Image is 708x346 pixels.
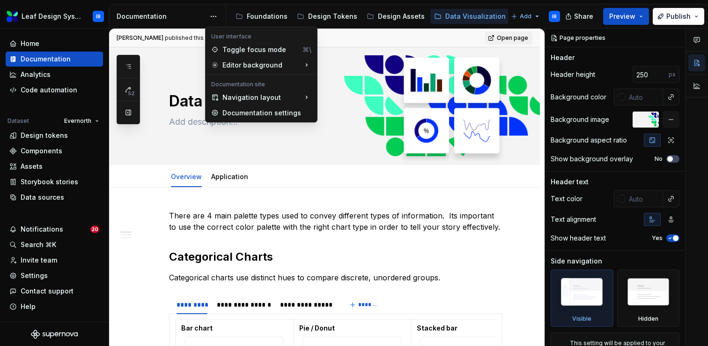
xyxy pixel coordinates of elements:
div: Navigation layout [207,90,315,105]
div: Documentation site [207,81,315,88]
div: Toggle focus mode [222,45,299,54]
div: User interface [207,33,315,40]
div: ⌘\ [302,45,311,54]
div: Editor background [207,58,315,73]
div: Documentation settings [222,108,311,118]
